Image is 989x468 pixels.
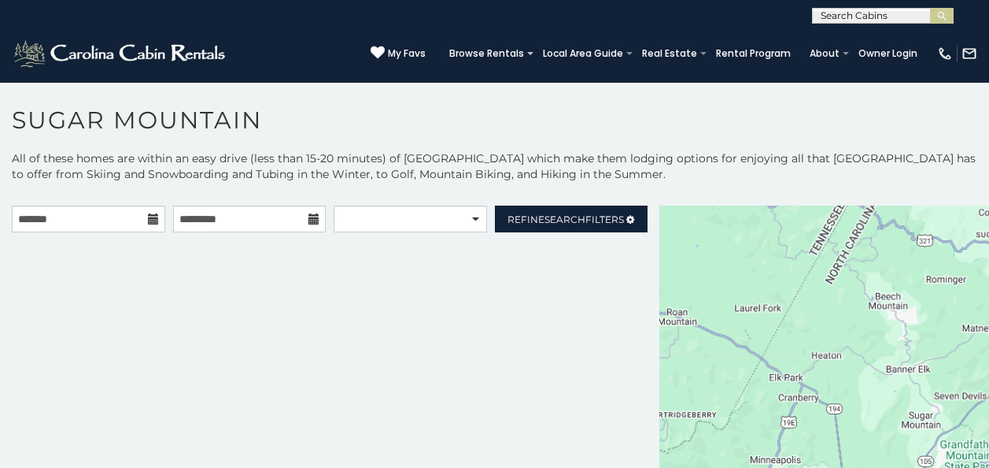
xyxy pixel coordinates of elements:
span: My Favs [388,46,426,61]
span: Refine Filters [507,214,624,225]
img: White-1-2.png [12,38,230,69]
a: My Favs [371,46,426,61]
a: RefineSearchFilters [495,206,648,232]
a: Browse Rentals [441,43,532,65]
a: Rental Program [708,43,799,65]
a: About [802,43,847,65]
img: mail-regular-white.png [961,46,977,61]
a: Owner Login [851,43,925,65]
span: Search [544,214,585,225]
a: Real Estate [634,43,705,65]
img: phone-regular-white.png [937,46,953,61]
a: Local Area Guide [535,43,631,65]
